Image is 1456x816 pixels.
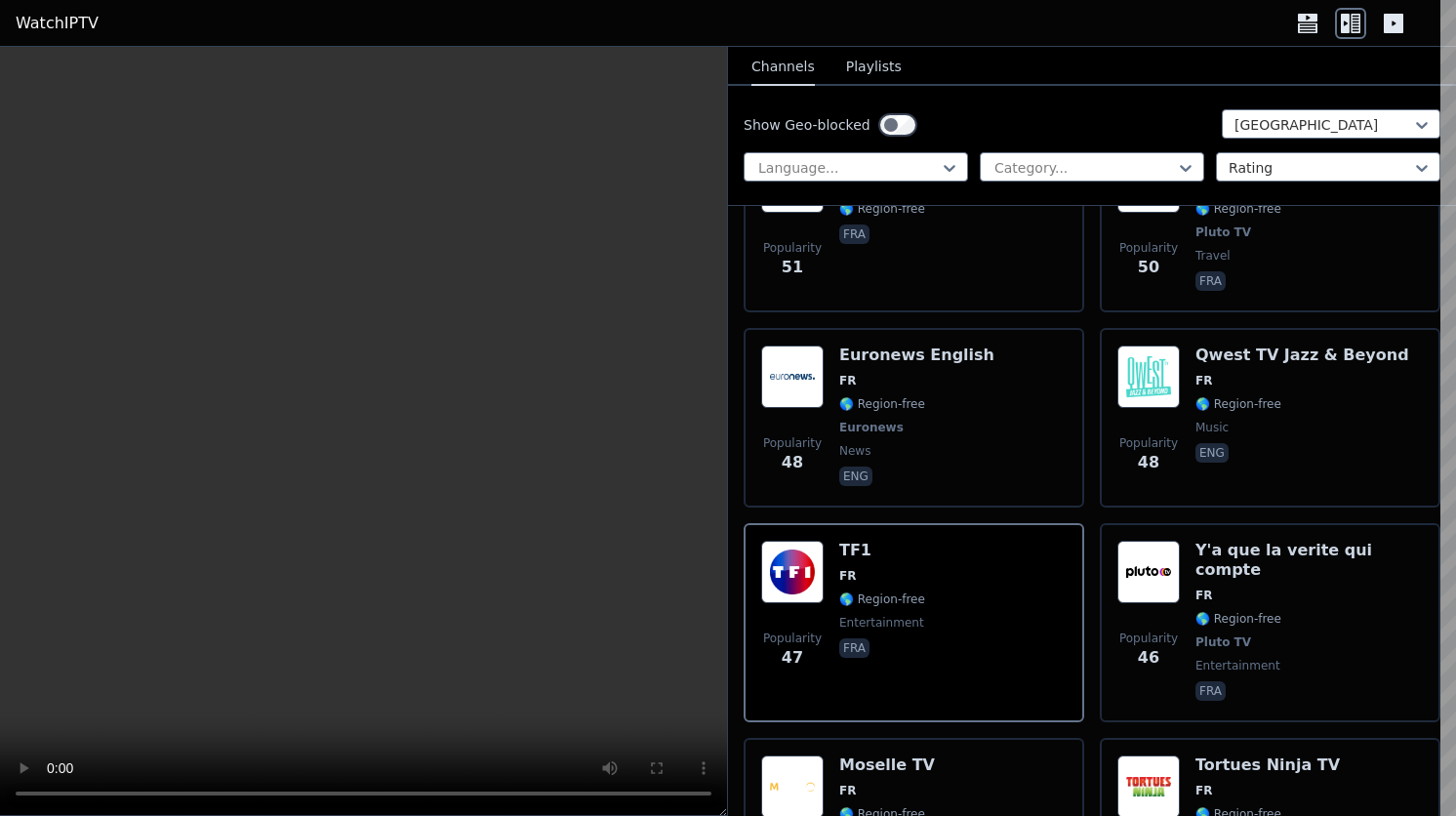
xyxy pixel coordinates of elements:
[846,49,902,86] button: Playlists
[1138,451,1159,474] span: 48
[1195,783,1212,798] span: FR
[1138,256,1159,279] span: 50
[1195,373,1212,388] span: FR
[1117,346,1180,408] img: Qwest TV Jazz & Beyond
[839,346,994,365] h6: Euronews English
[1195,755,1340,775] h6: Tortues Ninja TV
[1195,611,1281,627] span: 🌎 Region-free
[16,12,99,35] a: WatchIPTV
[839,541,925,560] h6: TF1
[1195,396,1281,412] span: 🌎 Region-free
[763,240,822,256] span: Popularity
[1138,646,1159,670] span: 46
[1195,634,1251,650] span: Pluto TV
[839,201,925,217] span: 🌎 Region-free
[1195,420,1229,435] span: music
[751,49,815,86] button: Channels
[839,568,856,584] span: FR
[1195,271,1226,291] p: fra
[1195,588,1212,603] span: FR
[782,451,803,474] span: 48
[839,592,925,607] span: 🌎 Region-free
[839,467,872,486] p: eng
[1195,224,1251,240] span: Pluto TV
[839,783,856,798] span: FR
[761,346,824,408] img: Euronews English
[1195,658,1280,673] span: entertainment
[744,115,870,135] label: Show Geo-blocked
[1195,248,1231,264] span: travel
[761,541,824,603] img: TF1
[1117,541,1180,603] img: Y'a que la verite qui compte
[839,615,924,631] span: entertainment
[782,256,803,279] span: 51
[1119,631,1178,646] span: Popularity
[763,435,822,451] span: Popularity
[763,631,822,646] span: Popularity
[839,420,904,435] span: Euronews
[1195,346,1409,365] h6: Qwest TV Jazz & Beyond
[839,443,870,459] span: news
[1119,240,1178,256] span: Popularity
[782,646,803,670] span: 47
[1195,201,1281,217] span: 🌎 Region-free
[1195,541,1423,580] h6: Y'a que la verite qui compte
[839,396,925,412] span: 🌎 Region-free
[1195,443,1229,463] p: eng
[1195,681,1226,701] p: fra
[839,373,856,388] span: FR
[839,224,870,244] p: fra
[839,755,935,775] h6: Moselle TV
[1119,435,1178,451] span: Popularity
[839,638,870,658] p: fra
